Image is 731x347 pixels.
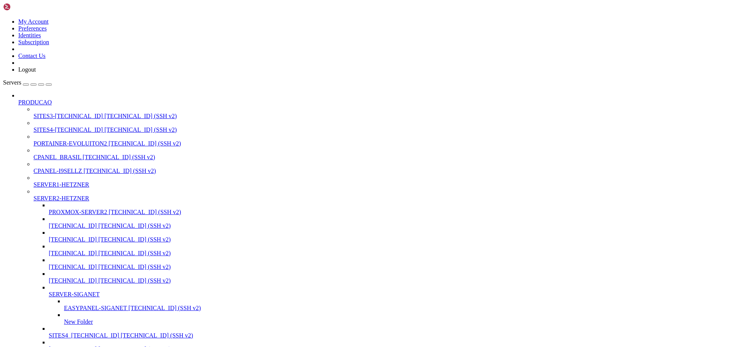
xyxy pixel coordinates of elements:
[49,277,97,284] span: [TECHNICAL_ID]
[49,257,728,270] li: [TECHNICAL_ID] [TECHNICAL_ID] (SSH v2)
[3,197,125,203] span: You are using AlmaLinux 9/Rocky Linux 9.
[34,168,728,174] a: CPANEL-I9SELLZ [TECHNICAL_ID] (SSH v2)
[64,318,93,325] span: New Folder
[34,113,103,119] span: SITES3-[TECHNICAL_ID]
[3,68,632,74] x-row: Current Load average: 1.02, 1.01, 1.08
[49,243,728,257] li: [TECHNICAL_ID] [TECHNICAL_ID] (SSH v2)
[121,332,193,339] span: [TECHNICAL_ID] (SSH v2)
[49,236,728,243] a: [TECHNICAL_ID] [TECHNICAL_ID] (SSH v2)
[49,209,107,215] span: PROXMOX-SERVER2
[3,87,632,94] x-row: Current Disk usage : 895/1GB (91%).
[49,291,728,298] a: SERVER-SIGANET
[3,42,632,48] x-row: Forum [URL][DOMAIN_NAME]
[49,250,728,257] a: [TECHNICAL_ID] [TECHNICAL_ID] (SSH v2)
[34,168,82,174] span: CPANEL-I9SELLZ
[104,113,177,119] span: [TECHNICAL_ID] (SSH v2)
[49,202,728,216] li: PROXMOX-SERVER2 [TECHNICAL_ID] (SSH v2)
[34,113,728,120] a: SITES3-[TECHNICAL_ID] [TECHNICAL_ID] (SSH v2)
[3,146,140,152] span: kernel version : 5.14.0-570.18.1.el9_6.x86_64
[34,140,728,147] a: PORTAINER-EVOLUITON2 [TECHNICAL_ID] (SSH v2)
[128,305,201,311] span: [TECHNICAL_ID] (SSH v2)
[49,270,728,284] li: [TECHNICAL_ID] [TECHNICAL_ID] (SSH v2)
[3,79,21,86] span: Servers
[3,171,216,177] span: ----------------------------------------------------------------------
[3,29,632,35] x-row: This server has installed CyberPanel.
[49,264,97,270] span: [TECHNICAL_ID]
[98,222,171,229] span: [TECHNICAL_ID] (SSH v2)
[49,250,97,256] span: [TECHNICAL_ID]
[3,256,122,262] span: to get list of full available commands.
[3,55,632,61] x-row: Complete!
[3,68,632,74] x-row: cpanel
[98,264,171,270] span: [TECHNICAL_ID] (SSH v2)
[3,262,21,268] span: INFO :
[98,277,171,284] span: [TECHNICAL_ID] (SSH v2)
[18,99,52,106] span: PRODUCAO
[3,178,49,184] span: [DATE] : [DATE]
[49,325,728,339] li: SITES4_[TECHNICAL_ID] [TECHNICAL_ID] (SSH v2)
[3,281,632,288] x-row: -bash: RCPANELLicenseCP: command not found
[3,61,632,68] x-row: Start downloading primary system...Depending on the speed of your server network, it may take som...
[3,87,235,93] span: Unauthorized copying of this software, via any medium is strictly prohibited
[3,22,632,29] x-row: Complete!
[3,120,73,126] span: Website : [DOMAIN_NAME]
[3,107,216,113] span: ----------------------------------------------------------------------
[83,154,155,160] span: [TECHNICAL_ID] (SSH v2)
[21,262,168,268] span: if you have issues in connecting to cPanel ports
[34,195,89,201] span: SERVER2-HETZNER
[49,291,100,297] span: SERVER-SIGANET
[3,42,632,48] x-row: Dependencies resolved.
[98,236,171,243] span: [TECHNICAL_ID] (SSH v2)
[3,81,632,87] x-row: Current RAM usage : 5031/10000MB (50.31%).
[34,154,728,161] a: CPANEL_BRASIL [TECHNICAL_ID] (SSH v2)
[49,236,97,243] span: [TECHNICAL_ID]
[3,29,632,35] x-row: Last metadata expiration check: 2:14:17 ago [DATE][DATE].
[18,25,47,32] a: Preferences
[49,209,728,216] a: PROXMOX-SERVER2 [TECHNICAL_ID] (SSH v2)
[3,3,47,11] img: Shellngn
[34,181,728,188] a: SERVER1-HETZNER
[3,139,97,145] span: cPanel version : [TECHNICAL_ID]
[49,284,728,325] li: SERVER-SIGANET
[3,269,88,275] span: you can run : RCPANELCP -fix
[54,120,57,126] div: (16, 18)
[3,74,632,81] x-row: Current CPU usage : 16.2044%.
[3,16,632,22] x-row: Last login: [DATE] from [TECHNICAL_ID]
[3,94,216,100] span: ---------------------- Licensing System started ----------------------
[34,154,81,160] span: CPANEL_BRASIL
[34,106,728,120] li: SITES3-[TECHNICAL_ID] [TECHNICAL_ID] (SSH v2)
[3,48,632,55] x-row: Log in [URL][TECHNICAL_ID]
[109,209,181,215] span: [TECHNICAL_ID] (SSH v2)
[49,229,728,243] li: [TECHNICAL_ID] [TECHNICAL_ID] (SSH v2)
[3,107,632,113] x-row: Enjoy your accelerated Internet by CyberPanel.
[3,3,632,10] x-row: Last failed login: [DATE] 06:49:37 -03 2025 from [TECHNICAL_ID] on ssh:notty
[3,35,632,42] x-row: Package re2c-2.2-1.el9.x86_64 is already installed.
[3,79,52,86] a: Servers
[49,222,728,229] a: [TECHNICAL_ID] [TECHNICAL_ID] (SSH v2)
[3,204,146,210] span: this OS IS supported by our licensing system...
[34,120,728,133] li: SITES4-[TECHNICAL_ID] [TECHNICAL_ID] (SSH v2)
[34,161,728,174] li: CPANEL-I9SELLZ [TECHNICAL_ID] (SSH v2)
[18,39,49,45] a: Subscription
[3,217,94,223] span: Updating local license info...
[18,18,49,25] a: My Account
[104,126,177,133] span: [TECHNICAL_ID] (SSH v2)
[3,165,186,171] span: Copyright [DATE]-[DATE] [DOMAIN_NAME] - All rights reserved.
[49,332,728,339] a: SITES4_[TECHNICAL_ID] [TECHNICAL_ID] (SSH v2)
[34,133,728,147] li: PORTAINER-EVOLUITON2 [TECHNICAL_ID] (SSH v2)
[34,181,89,188] span: SERVER1-HETZNER
[64,305,127,311] span: EASYPANEL-SIGANET
[3,230,82,236] span: cPanel license status : OK
[3,133,76,139] span: Hostname : [DOMAIN_NAME]
[49,277,728,284] a: [TECHNICAL_ID] [TECHNICAL_ID] (SSH v2)
[49,216,728,229] li: [TECHNICAL_ID] [TECHNICAL_ID] (SSH v2)
[3,35,632,42] x-row: Visit [URL][DOMAIN_NAME]
[57,288,61,294] div: (17, 44)
[34,126,728,133] a: SITES4-[TECHNICAL_ID] [TECHNICAL_ID] (SSH v2)
[3,48,632,55] x-row: Nothing to do.
[49,332,119,339] span: SITES4_[TECHNICAL_ID]
[3,249,94,255] span: You can type : RCPANELCP -help
[34,195,728,202] a: SERVER2-HETZNER
[83,168,156,174] span: [TECHNICAL_ID] (SSH v2)
[3,158,158,165] span: If you have any question connect us on our website.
